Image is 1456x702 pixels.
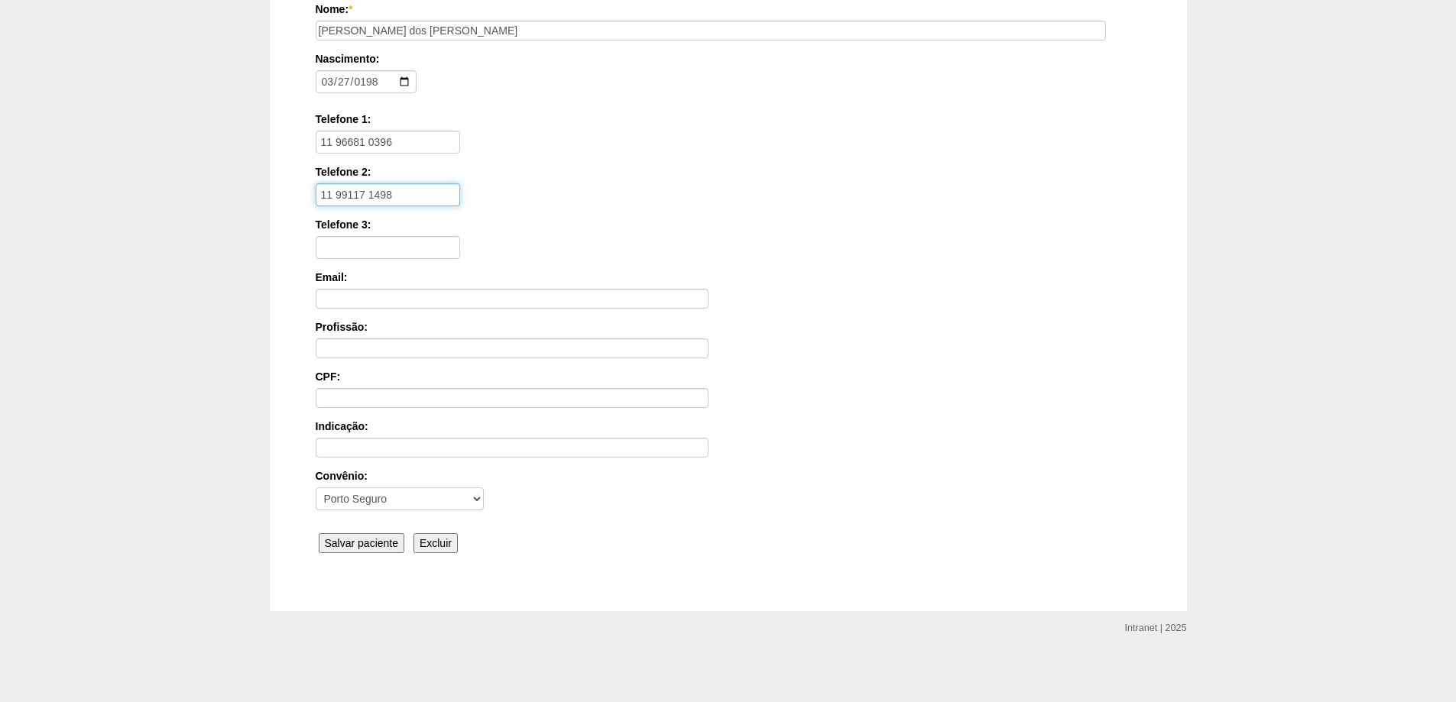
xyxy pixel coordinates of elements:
[316,51,1136,66] label: Nascimento:
[316,2,1141,17] label: Nome:
[349,3,352,15] span: Este campo é obrigatório.
[316,112,1141,127] label: Telefone 1:
[413,533,458,553] input: Excluir
[316,270,1141,285] label: Email:
[316,319,1141,335] label: Profissão:
[316,369,1141,384] label: CPF:
[316,164,1141,180] label: Telefone 2:
[319,533,405,553] input: Salvar paciente
[316,468,1141,484] label: Convênio:
[316,419,1141,434] label: Indicação:
[1125,620,1187,636] div: Intranet | 2025
[316,217,1141,232] label: Telefone 3:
